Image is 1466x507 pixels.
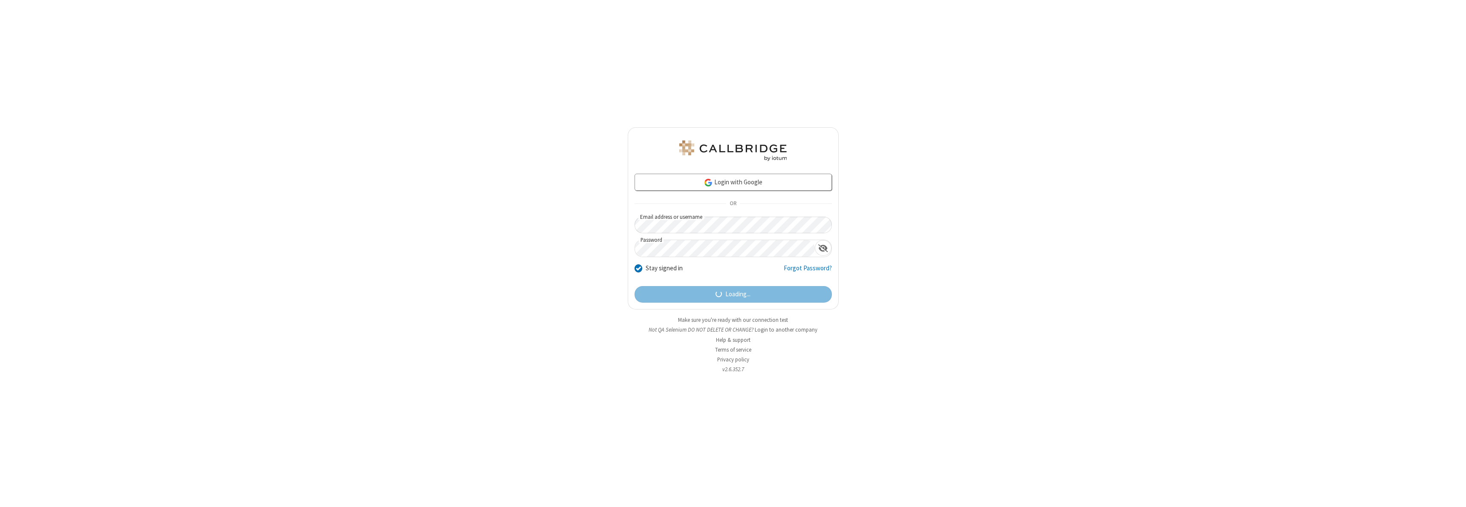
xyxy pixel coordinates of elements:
[635,286,832,303] button: Loading...
[646,264,683,273] label: Stay signed in
[678,140,788,161] img: QA Selenium DO NOT DELETE OR CHANGE
[628,365,839,373] li: v2.6.352.7
[635,174,832,191] a: Login with Google
[755,326,817,334] button: Login to another company
[704,178,713,187] img: google-icon.png
[635,240,815,257] input: Password
[784,264,832,280] a: Forgot Password?
[628,326,839,334] li: Not QA Selenium DO NOT DELETE OR CHANGE?
[1445,485,1460,501] iframe: Chat
[717,356,749,363] a: Privacy policy
[635,217,832,233] input: Email address or username
[678,316,788,324] a: Make sure you're ready with our connection test
[725,289,750,299] span: Loading...
[726,198,740,210] span: OR
[815,240,831,256] div: Show password
[715,346,751,353] a: Terms of service
[716,336,750,344] a: Help & support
